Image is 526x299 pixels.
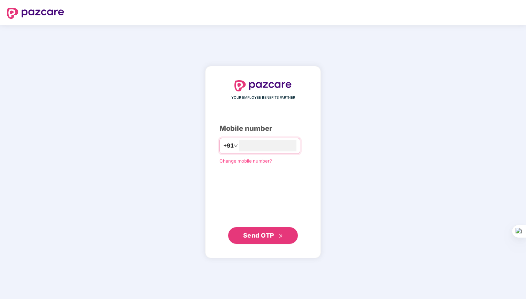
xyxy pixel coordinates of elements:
[231,95,295,100] span: YOUR EMPLOYEE BENEFITS PARTNER
[243,232,274,239] span: Send OTP
[219,158,272,164] a: Change mobile number?
[223,141,234,150] span: +91
[234,144,238,148] span: down
[219,123,307,134] div: Mobile number
[228,227,298,244] button: Send OTPdouble-right
[234,80,292,91] img: logo
[279,234,283,238] span: double-right
[7,8,64,19] img: logo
